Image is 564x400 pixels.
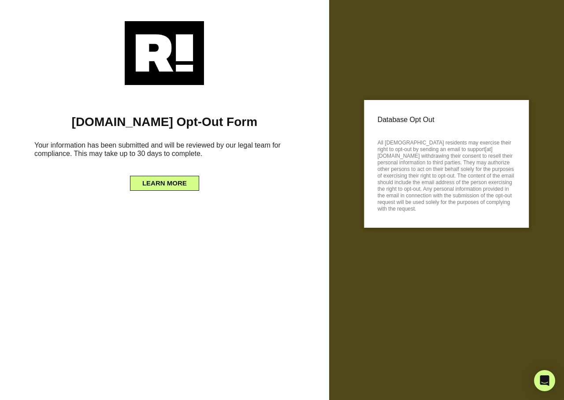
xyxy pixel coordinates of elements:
h6: Your information has been submitted and will be reviewed by our legal team for compliance. This m... [13,137,316,165]
div: Open Intercom Messenger [534,370,555,391]
p: All [DEMOGRAPHIC_DATA] residents may exercise their right to opt-out by sending an email to suppo... [378,137,516,212]
img: Retention.com [125,21,204,85]
p: Database Opt Out [378,113,516,126]
a: LEARN MORE [130,177,199,184]
h1: [DOMAIN_NAME] Opt-Out Form [13,115,316,130]
button: LEARN MORE [130,176,199,191]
